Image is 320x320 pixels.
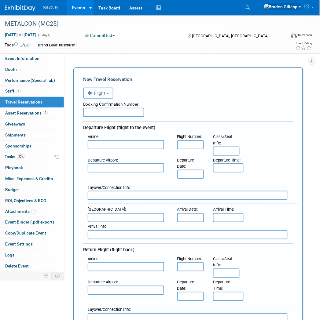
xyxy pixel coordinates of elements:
span: Attachments [5,209,36,214]
div: Event Rating [296,42,312,45]
div: In-Person [298,33,312,38]
span: ROI, Objectives & ROO [5,198,46,203]
a: Copy/Duplicate Event [0,228,64,239]
i: Booth reservation complete [20,67,23,71]
img: Format-Inperson.png [291,33,297,38]
small: : [177,257,202,261]
span: Arrival Time [213,207,234,212]
span: Playbook [5,165,23,170]
span: Class/Seat Info [213,134,232,145]
span: 22% [17,155,25,159]
span: Flight Number [177,257,201,261]
span: Performance (Special Tab) [5,78,55,83]
a: Playbook [0,162,64,173]
span: [GEOGRAPHIC_DATA], [GEOGRAPHIC_DATA] [192,34,268,38]
a: Giveaways [0,119,64,129]
span: Departure Time [213,280,230,291]
td: Toggle Event Tabs [52,272,64,280]
div: METALCON (MC25) [3,18,282,29]
a: Delete Event [0,261,64,272]
span: Departure Date [177,158,194,169]
a: Tasks22% [0,151,64,162]
button: Committed [83,32,117,38]
span: [GEOGRAPHIC_DATA] [88,207,125,212]
td: Tags [5,42,31,49]
span: Event Settings [5,242,33,247]
span: Flight Number [177,134,201,139]
small: : [177,134,202,139]
button: Flight [83,88,113,99]
span: Layover/Connection Info [88,185,130,190]
small: : [88,134,99,139]
span: Departure Airport [88,158,117,162]
span: (3 days) [38,33,50,37]
a: Travel Reservations [0,97,64,107]
a: Misc. Expenses & Credits [0,173,64,184]
span: Class/Seat Info [213,257,232,268]
a: Shipments [0,130,64,140]
small: : [88,185,131,190]
span: to [18,32,24,37]
span: Shipments [5,133,26,137]
a: Event Binder (.pdf export) [0,217,64,228]
span: Airline [88,257,98,261]
span: Arrival Info [88,224,106,229]
small: : [213,280,230,291]
small: : [88,280,118,285]
div: Event Format [265,32,312,41]
a: Event Information [0,53,64,64]
a: Sponsorships [0,141,64,151]
span: Airline [88,134,98,139]
span: Travel Reservations [5,100,42,104]
span: Copy/Duplicate Event [5,231,46,236]
td: Personalize Event Tab Strip [41,272,52,280]
span: Sponsorships [5,144,31,148]
span: Budget [5,187,19,192]
span: 2 [43,111,48,115]
img: Braden Gillespie [264,3,302,10]
small: : [88,207,126,212]
a: Event Settings [0,239,64,250]
span: Logs [5,253,14,258]
small: : [213,134,232,145]
span: 5 [31,209,36,214]
a: ROI, Objectives & ROO [0,195,64,206]
span: Departure Flight (flight to the event) [83,125,155,130]
span: [DATE] [DATE] [5,32,37,38]
a: Budget [0,184,64,195]
small: : [88,224,107,229]
a: Attachments5 [0,206,64,217]
small: : [177,158,194,169]
small: : [213,257,232,268]
a: Performance (Special Tab) [0,75,64,86]
small: : [88,307,131,312]
small: : [213,158,241,162]
small: : [177,280,194,291]
div: Brand Lead: busybusy [36,42,77,49]
span: Staff [5,89,20,93]
img: ExhibitDay [5,5,35,11]
span: Departure Airport [88,280,117,285]
a: Logs [0,250,64,261]
span: Booth [5,67,24,72]
span: Layover/Connection Info [88,307,130,312]
span: Asset Reservations [5,111,48,115]
body: Rich Text Area. Press ALT-0 for help. [3,2,201,9]
small: : [177,207,198,212]
span: Event Binder (.pdf export) [5,220,54,225]
a: Edit [20,43,31,47]
span: Departure Date [177,280,194,291]
span: 3 [16,89,20,93]
span: Arrival Date [177,207,197,212]
span: Delete Event [5,264,29,269]
a: Booth [0,64,64,75]
span: Departure Time [213,158,240,162]
small: : [213,207,234,212]
span: Flight [87,91,106,96]
span: Misc. Expenses & Credits [5,176,53,181]
span: busybusy [43,5,58,9]
a: Staff3 [0,86,64,96]
span: Event Information [5,56,39,61]
div: Booking Confirmation Number: [83,99,293,108]
small: : [88,158,118,162]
